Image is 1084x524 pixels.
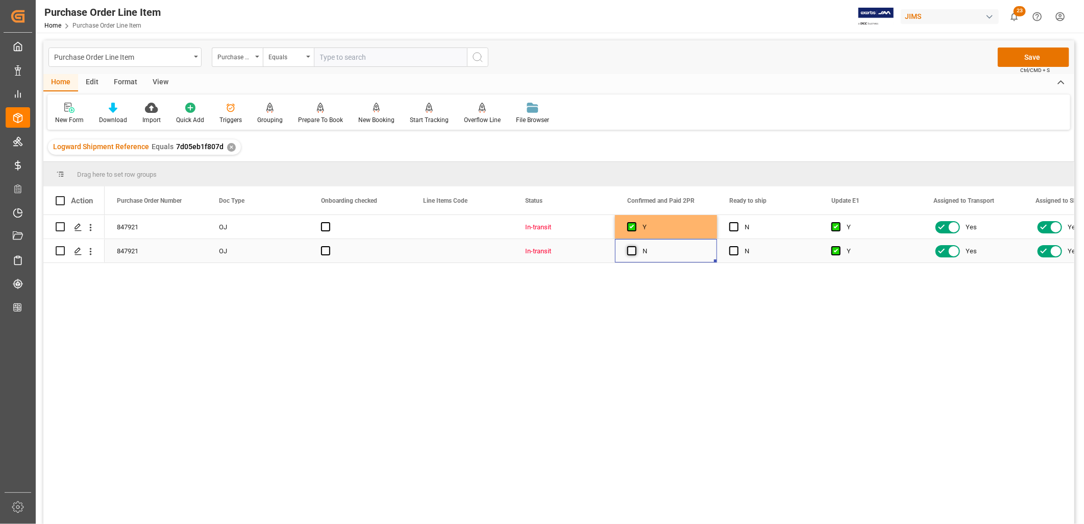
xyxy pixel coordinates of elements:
[212,47,263,67] button: open menu
[44,5,161,20] div: Purchase Order Line Item
[1020,66,1050,74] span: Ctrl/CMD + S
[966,240,977,263] span: Yes
[145,74,176,91] div: View
[643,216,705,239] div: Y
[257,115,283,125] div: Grouping
[117,197,182,204] span: Purchase Order Number
[627,197,695,204] span: Confirmed and Paid 2PR
[423,197,467,204] span: Line Items Code
[176,142,224,151] span: 7d05eb1f807d
[858,8,894,26] img: Exertis%20JAM%20-%20Email%20Logo.jpg_1722504956.jpg
[219,115,242,125] div: Triggers
[268,50,303,62] div: Equals
[71,196,93,205] div: Action
[831,197,859,204] span: Update E1
[901,7,1003,26] button: JIMS
[847,240,909,263] div: Y
[467,47,488,67] button: search button
[105,215,207,239] div: 847921
[1026,5,1049,28] button: Help Center
[966,216,977,239] span: Yes
[643,240,705,263] div: N
[77,171,157,178] span: Drag here to set row groups
[998,47,1069,67] button: Save
[176,115,204,125] div: Quick Add
[901,9,999,24] div: JIMS
[321,197,377,204] span: Onboarding checked
[106,74,145,91] div: Format
[152,142,174,151] span: Equals
[1003,5,1026,28] button: show 23 new notifications
[298,115,343,125] div: Prepare To Book
[48,47,202,67] button: open menu
[99,115,127,125] div: Download
[53,142,149,151] span: Logward Shipment Reference
[1068,240,1079,263] span: Yes
[43,74,78,91] div: Home
[516,115,549,125] div: File Browser
[525,197,543,204] span: Status
[464,115,501,125] div: Overflow Line
[219,197,244,204] span: Doc Type
[525,240,603,263] div: In-transit
[1068,216,1079,239] span: Yes
[43,239,105,263] div: Press SPACE to select this row.
[105,239,207,263] div: 847921
[1014,6,1026,16] span: 23
[217,50,252,62] div: Purchase Order Number
[263,47,314,67] button: open menu
[314,47,467,67] input: Type to search
[207,239,309,263] div: OJ
[227,143,236,152] div: ✕
[44,22,61,29] a: Home
[43,215,105,239] div: Press SPACE to select this row.
[54,50,190,63] div: Purchase Order Line Item
[745,240,807,263] div: N
[525,216,603,239] div: In-transit
[410,115,449,125] div: Start Tracking
[55,115,84,125] div: New Form
[358,115,395,125] div: New Booking
[78,74,106,91] div: Edit
[207,215,309,239] div: OJ
[933,197,994,204] span: Assigned to Transport
[729,197,767,204] span: Ready to ship
[142,115,161,125] div: Import
[847,216,909,239] div: Y
[745,216,807,239] div: N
